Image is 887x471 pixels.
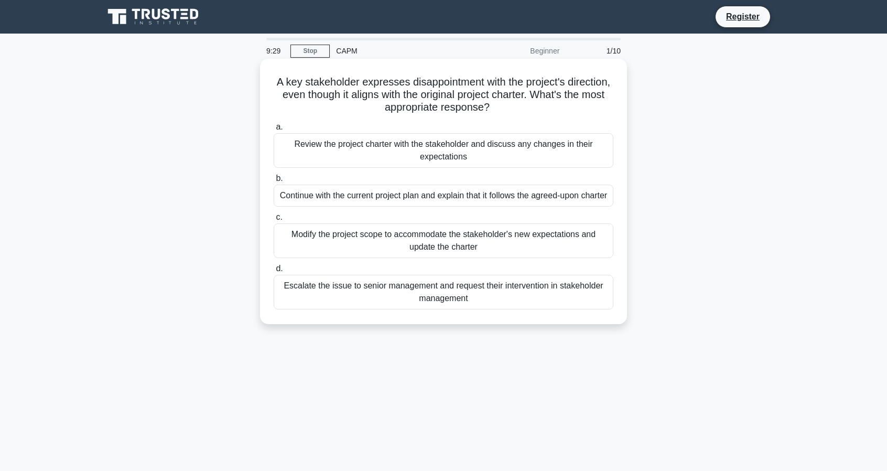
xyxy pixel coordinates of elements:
div: 1/10 [566,40,627,61]
div: Review the project charter with the stakeholder and discuss any changes in their expectations [274,133,613,168]
a: Stop [290,45,330,58]
div: CAPM [330,40,474,61]
div: Escalate the issue to senior management and request their intervention in stakeholder management [274,275,613,309]
a: Register [720,10,766,23]
span: c. [276,212,282,221]
span: a. [276,122,283,131]
div: Beginner [474,40,566,61]
div: Modify the project scope to accommodate the stakeholder's new expectations and update the charter [274,223,613,258]
div: Continue with the current project plan and explain that it follows the agreed-upon charter [274,185,613,207]
span: d. [276,264,283,273]
h5: A key stakeholder expresses disappointment with the project's direction, even though it aligns wi... [273,76,614,114]
div: 9:29 [260,40,290,61]
span: b. [276,174,283,183]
